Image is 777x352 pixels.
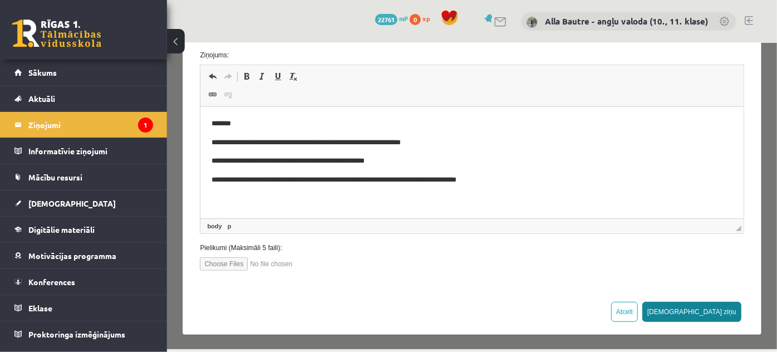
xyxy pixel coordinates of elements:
[38,178,57,188] a: body element
[14,295,153,321] a: Eklase
[38,45,53,59] a: Link (Ctrl+K)
[444,259,471,279] button: Atcelt
[53,26,69,41] a: Redo (Ctrl+Y)
[138,118,153,133] i: 1
[72,26,87,41] a: Bold (Ctrl+B)
[33,64,576,175] iframe: Editor, wiswyg-editor-47024999583560-1758130943-30
[28,138,153,164] legend: Informatīvie ziņojumi
[12,19,101,47] a: Rīgas 1. Tālmācības vidusskola
[569,183,574,188] span: Resize
[399,14,408,23] span: mP
[28,277,75,287] span: Konferences
[410,14,421,25] span: 0
[14,86,153,111] a: Aktuāli
[24,7,585,17] label: Ziņojums:
[14,269,153,295] a: Konferences
[28,172,82,182] span: Mācību resursi
[14,243,153,268] a: Motivācijas programma
[58,178,67,188] a: p element
[28,303,52,313] span: Eklase
[14,112,153,138] a: Ziņojumi1
[14,164,153,190] a: Mācību resursi
[422,14,430,23] span: xp
[14,321,153,347] a: Proktoringa izmēģinājums
[119,26,134,41] a: Remove Format
[14,138,153,164] a: Informatīvie ziņojumi
[28,67,57,77] span: Sākums
[410,14,435,23] a: 0 xp
[14,190,153,216] a: [DEMOGRAPHIC_DATA]
[28,329,125,339] span: Proktoringa izmēģinājums
[103,26,119,41] a: Underline (Ctrl+U)
[28,94,55,104] span: Aktuāli
[375,14,397,25] span: 22761
[28,112,153,138] legend: Ziņojumi
[28,198,116,208] span: [DEMOGRAPHIC_DATA]
[527,17,538,28] img: Alla Bautre - angļu valoda (10., 11. klase)
[28,251,116,261] span: Motivācijas programma
[14,217,153,242] a: Digitālie materiāli
[53,45,69,59] a: Unlink
[14,60,153,85] a: Sākums
[475,259,574,279] button: [DEMOGRAPHIC_DATA] ziņu
[375,14,408,23] a: 22761 mP
[545,16,708,27] a: Alla Bautre - angļu valoda (10., 11. klase)
[28,224,95,234] span: Digitālie materiāli
[87,26,103,41] a: Italic (Ctrl+I)
[24,200,585,210] label: Pielikumi (Maksimāli 5 faili):
[38,26,53,41] a: Undo (Ctrl+Z)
